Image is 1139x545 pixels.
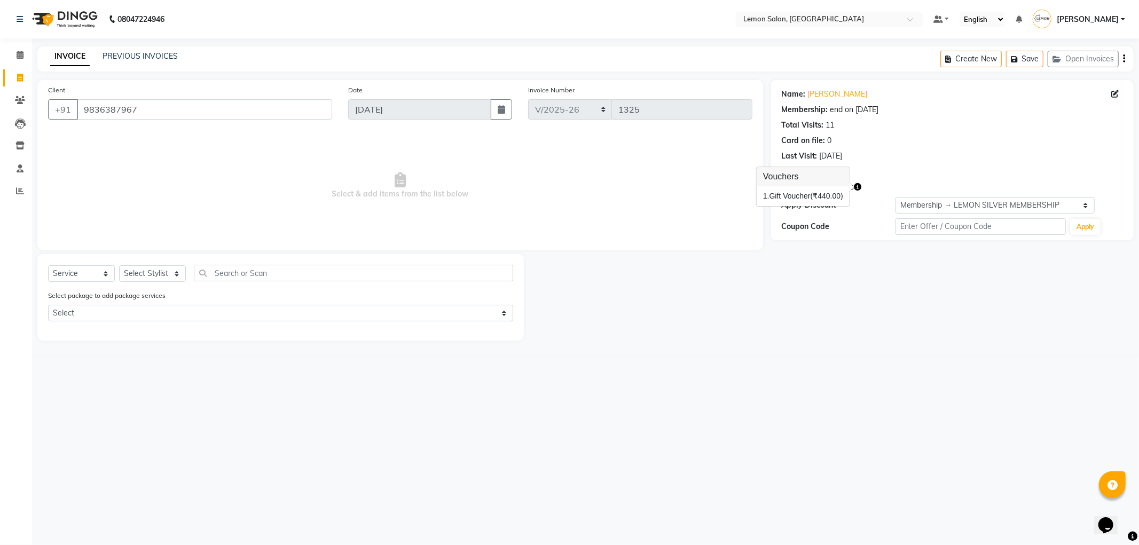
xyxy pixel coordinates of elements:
[828,135,832,146] div: 0
[826,120,835,131] div: 11
[48,85,65,95] label: Client
[896,218,1066,235] input: Enter Offer / Coupon Code
[117,4,164,34] b: 08047224946
[830,104,879,115] div: end on [DATE]
[763,191,843,202] div: Gift Voucher
[782,89,806,100] div: Name:
[48,132,752,239] span: Select & add items from the list below
[820,151,843,162] div: [DATE]
[1033,10,1051,28] img: Jenny Shah
[782,104,828,115] div: Membership:
[811,192,843,200] span: (₹440.00)
[1006,51,1043,67] button: Save
[808,166,812,177] div: 0
[1070,219,1101,235] button: Apply
[782,135,826,146] div: Card on file:
[348,85,363,95] label: Date
[763,192,769,200] span: 1.
[782,120,824,131] div: Total Visits:
[27,4,100,34] img: logo
[194,265,513,281] input: Search or Scan
[77,99,332,120] input: Search by Name/Mobile/Email/Code
[757,167,850,186] h3: Vouchers
[1048,51,1119,67] button: Open Invoices
[782,166,806,177] div: Points:
[1057,14,1119,25] span: [PERSON_NAME]
[940,51,1002,67] button: Create New
[782,151,818,162] div: Last Visit:
[50,47,90,66] a: INVOICE
[103,51,178,61] a: PREVIOUS INVOICES
[1094,502,1128,534] iframe: chat widget
[48,99,78,120] button: +91
[528,85,575,95] label: Invoice Number
[782,221,896,232] div: Coupon Code
[808,89,868,100] a: [PERSON_NAME]
[48,291,166,301] label: Select package to add package services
